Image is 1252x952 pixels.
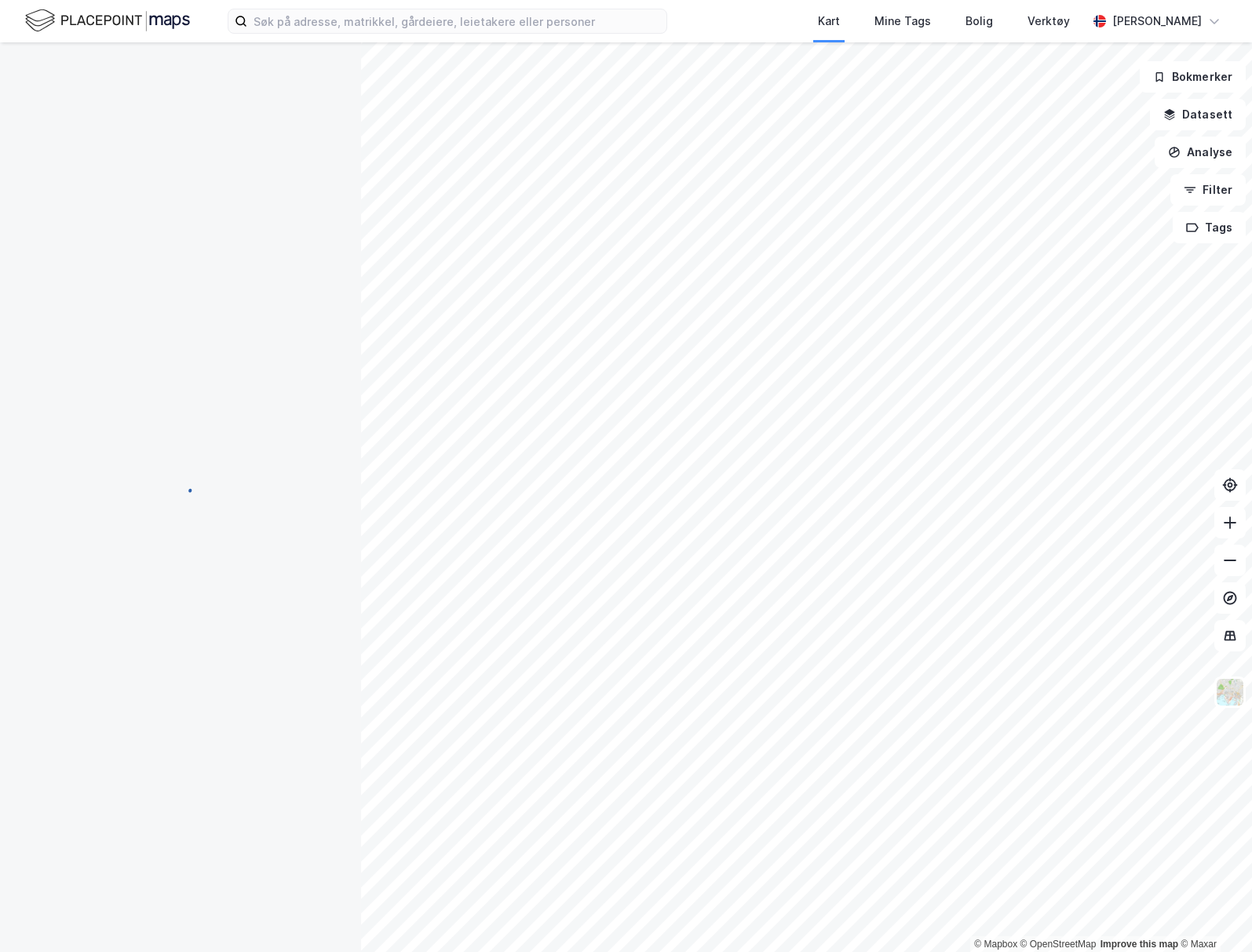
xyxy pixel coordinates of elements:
[1101,939,1178,950] a: Improve this map
[1173,212,1246,243] button: Tags
[1020,939,1097,950] a: OpenStreetMap
[247,9,666,33] input: Søk på adresse, matrikkel, gårdeiere, leietakere eller personer
[1215,677,1245,707] img: Z
[1155,137,1246,168] button: Analyse
[965,12,993,31] div: Bolig
[974,939,1017,950] a: Mapbox
[25,7,190,35] img: logo.f888ab2527a4732fd821a326f86c7f29.svg
[818,12,840,31] div: Kart
[1150,99,1246,130] button: Datasett
[1112,12,1202,31] div: [PERSON_NAME]
[874,12,931,31] div: Mine Tags
[1170,174,1246,206] button: Filter
[1028,12,1070,31] div: Verktøy
[1140,61,1246,93] button: Bokmerker
[1174,877,1252,952] iframe: Chat Widget
[168,476,193,501] img: spinner.a6d8c91a73a9ac5275cf975e30b51cfb.svg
